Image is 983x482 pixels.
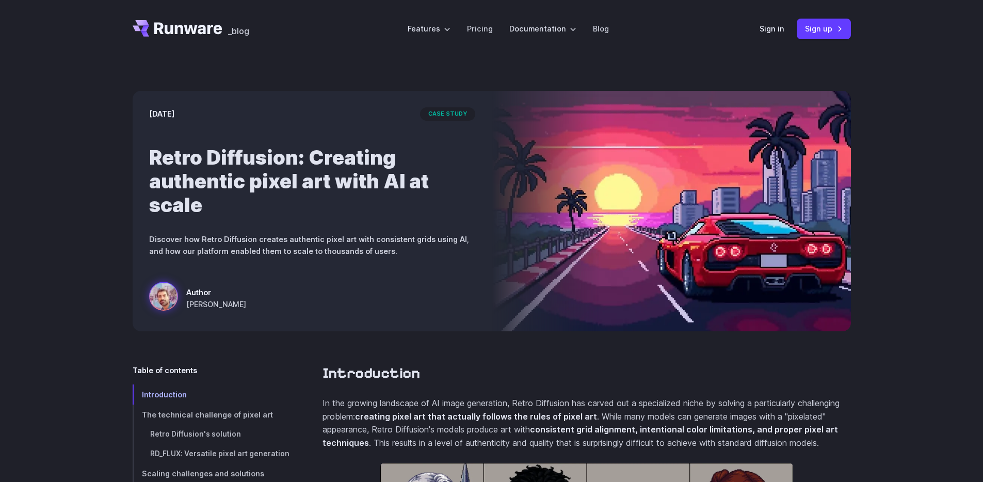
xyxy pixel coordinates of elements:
[149,233,475,257] p: Discover how Retro Diffusion creates authentic pixel art with consistent grids using AI, and how ...
[228,27,249,35] span: _blog
[355,411,597,422] strong: creating pixel art that actually follows the rules of pixel art
[150,430,241,438] span: Retro Diffusion's solution
[492,91,851,331] img: a red sports car on a futuristic highway with a sunset and city skyline in the background, styled...
[186,286,246,298] span: Author
[142,410,273,419] span: The technical challenge of pixel art
[467,23,493,35] a: Pricing
[133,364,197,376] span: Table of contents
[142,469,264,478] span: Scaling challenges and solutions
[149,146,475,217] h1: Retro Diffusion: Creating authentic pixel art with AI at scale
[323,424,838,448] strong: consistent grid alignment, intentional color limitations, and proper pixel art techniques
[186,298,246,310] span: [PERSON_NAME]
[149,108,174,120] time: [DATE]
[133,384,289,405] a: Introduction
[228,20,249,37] a: _blog
[797,19,851,39] a: Sign up
[593,23,609,35] a: Blog
[133,20,222,37] a: Go to /
[133,425,289,444] a: Retro Diffusion's solution
[760,23,784,35] a: Sign in
[408,23,450,35] label: Features
[150,449,289,458] span: RD_FLUX: Versatile pixel art generation
[133,405,289,425] a: The technical challenge of pixel art
[323,397,851,449] p: In the growing landscape of AI image generation, Retro Diffusion has carved out a specialized nic...
[149,282,246,315] a: a red sports car on a futuristic highway with a sunset and city skyline in the background, styled...
[133,444,289,464] a: RD_FLUX: Versatile pixel art generation
[142,390,187,399] span: Introduction
[509,23,576,35] label: Documentation
[323,364,420,382] a: Introduction
[420,107,475,121] span: case study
